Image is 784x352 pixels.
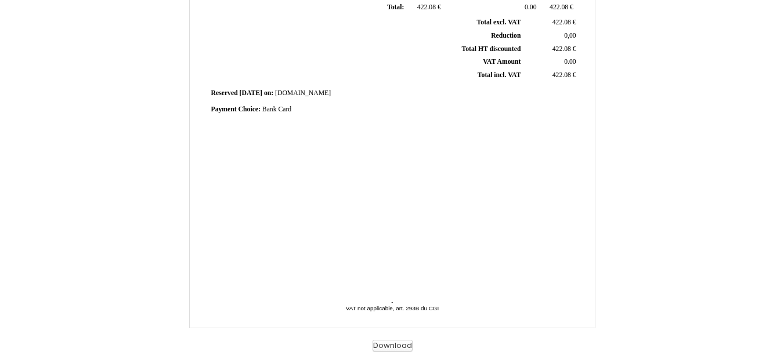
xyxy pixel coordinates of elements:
[552,45,571,53] span: 422.08
[477,19,521,26] span: Total excl. VAT
[523,69,578,82] td: €
[264,89,273,97] span: on:
[240,89,262,97] span: [DATE]
[525,3,536,11] span: 0.00
[211,106,261,113] span: Payment Choice:
[387,3,404,11] span: Total:
[391,299,393,305] span: -
[211,89,238,97] span: Reserved
[523,42,578,56] td: €
[552,19,571,26] span: 422.08
[417,3,436,11] span: 422.08
[262,106,291,113] span: Bank Card
[552,71,571,79] span: 422.08
[461,45,521,53] span: Total HT discounted
[478,71,521,79] span: Total incl. VAT
[346,305,439,311] span: VAT not applicable, art. 293B du CGI
[483,58,521,66] span: VAT Amount
[491,32,521,39] span: Reduction
[275,89,331,97] span: [DOMAIN_NAME]
[373,340,413,352] button: Download
[523,16,578,29] td: €
[564,58,576,66] span: 0.00
[564,32,576,39] span: 0,00
[550,3,568,11] span: 422.08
